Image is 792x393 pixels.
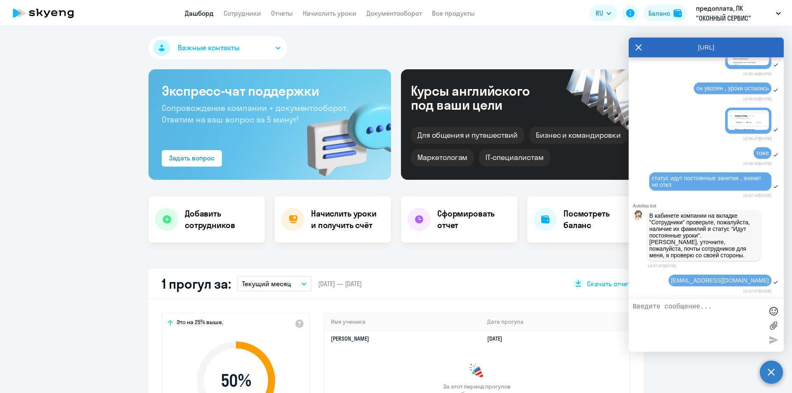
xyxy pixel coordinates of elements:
[756,150,769,156] span: тоже
[411,149,474,166] div: Маркетологам
[563,208,637,231] h4: Посмотреть баланс
[529,127,627,144] div: Бизнес и командировки
[469,363,485,379] img: congrats
[178,42,240,53] span: Важные контакты
[743,96,771,101] time: 13:36:02[DATE]
[366,9,422,17] a: Документооборот
[767,319,780,332] label: Лимит 10 файлов
[432,9,475,17] a: Все продукты
[633,203,784,208] div: Autofaq bot
[487,335,509,342] a: [DATE]
[648,264,676,268] time: 13:37:27[DATE]
[237,276,311,292] button: Текущий месяц
[185,208,258,231] h4: Добавить сотрудников
[162,275,231,292] h2: 1 прогул за:
[696,85,769,92] span: он уволен , уроки остались
[643,5,687,21] button: Балансbalance
[648,8,670,18] div: Баланс
[587,279,630,288] span: Скачать отчет
[411,127,524,144] div: Для общения и путешествий
[318,279,362,288] span: [DATE] — [DATE]
[590,5,617,21] button: RU
[169,153,214,163] div: Задать вопрос
[303,9,356,17] a: Начислить уроки
[162,150,222,167] button: Задать вопрос
[743,71,771,76] time: 13:35:46[DATE]
[481,313,629,330] th: Дата прогула
[437,208,511,231] h4: Сформировать отчет
[743,193,771,198] time: 13:37:14[DATE]
[162,82,378,99] h3: Экспресс-чат поддержки
[671,277,769,284] span: [EMAIL_ADDRESS][DOMAIN_NAME]
[324,313,481,330] th: Имя ученика
[479,149,550,166] div: IT-специалистам
[331,335,369,342] a: [PERSON_NAME]
[148,36,287,59] button: Важные контакты
[189,371,283,391] span: 50 %
[649,212,758,259] p: В кабинете компании на вкладке "Сотрудники" проверьте, пожалуйста, наличие их фамилий и статус "И...
[185,9,214,17] a: Дашборд
[674,9,682,17] img: balance
[177,318,223,328] span: Это на 25% выше,
[242,279,291,289] p: Текущий месяц
[743,161,771,166] time: 13:36:30[DATE]
[743,136,771,141] time: 13:36:27[DATE]
[696,3,773,23] p: предоплата, ПК "ОКОННЫЙ СЕРВИС"
[596,8,603,18] span: RU
[692,3,785,23] button: предоплата, ПК "ОКОННЫЙ СЕРВИС"
[652,175,763,188] span: статус идут постоянные занятия , значит не откл
[728,110,769,130] img: image.png
[162,103,348,125] span: Сопровождение компании + документооборот. Ответим на ваш вопрос за 5 минут!
[295,87,391,180] img: bg-img
[224,9,261,17] a: Сотрудники
[271,9,293,17] a: Отчеты
[411,84,552,112] div: Курсы английского под ваши цели
[743,289,771,293] time: 13:37:57[DATE]
[311,208,383,231] h4: Начислить уроки и получить счёт
[633,210,643,222] img: bot avatar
